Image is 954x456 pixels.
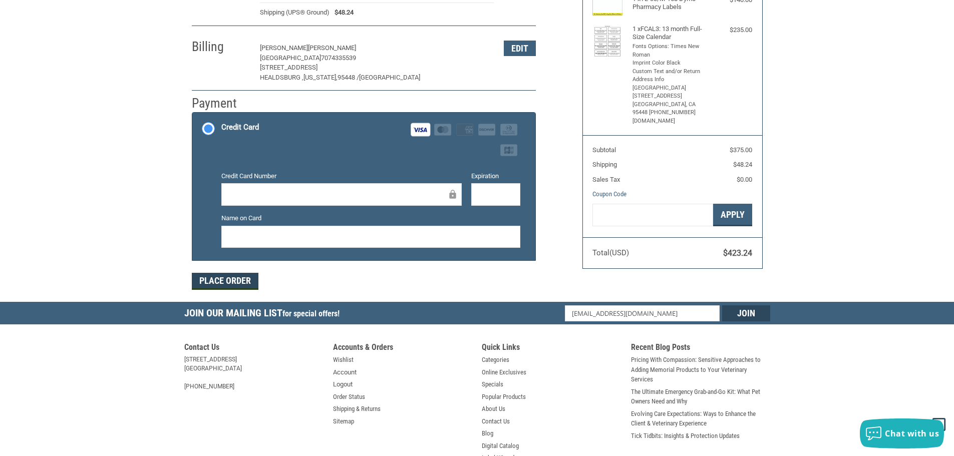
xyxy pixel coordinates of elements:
[482,428,493,438] a: Blog
[333,342,472,355] h5: Accounts & Orders
[482,342,621,355] h5: Quick Links
[482,379,503,389] a: Specials
[631,355,770,384] a: Pricing With Compassion: Sensitive Approaches to Adding Memorial Products to Your Veterinary Serv...
[260,44,308,52] span: [PERSON_NAME]
[713,204,752,226] button: Apply
[482,355,509,365] a: Categories
[330,8,354,18] span: $48.24
[333,379,353,389] a: Logout
[333,355,354,365] a: Wishlist
[260,8,330,18] span: Shipping (UPS® Ground)
[632,25,710,42] h4: 1 x FCAL3: 13 month Full-Size Calendar
[632,59,710,68] li: Imprint Color Black
[592,146,616,154] span: Subtotal
[471,171,520,181] label: Expiration
[221,119,259,136] div: Credit Card
[282,309,340,318] span: for special offers!
[359,74,420,81] span: [GEOGRAPHIC_DATA]
[221,213,520,223] label: Name on Card
[184,355,324,391] address: [STREET_ADDRESS] [GEOGRAPHIC_DATA] [PHONE_NUMBER]
[260,54,321,62] span: [GEOGRAPHIC_DATA]
[860,418,944,448] button: Chat with us
[592,161,617,168] span: Shipping
[221,171,462,181] label: Credit Card Number
[333,367,357,377] a: Account
[482,367,526,377] a: Online Exclusives
[184,302,345,327] h5: Join Our Mailing List
[192,39,250,55] h2: Billing
[592,176,620,183] span: Sales Tax
[260,64,317,71] span: [STREET_ADDRESS]
[722,305,770,321] input: Join
[333,416,354,426] a: Sitemap
[260,74,303,81] span: HEALDSBURG ,
[712,25,752,35] div: $235.00
[504,41,536,56] button: Edit
[338,74,359,81] span: 95448 /
[192,95,250,112] h2: Payment
[333,404,381,414] a: Shipping & Returns
[592,190,626,198] a: Coupon Code
[321,54,356,62] span: 7074335539
[184,342,324,355] h5: Contact Us
[631,409,770,428] a: Evolving Care Expectations: Ways to Enhance the Client & Veterinary Experience
[482,404,505,414] a: About Us
[733,161,752,168] span: $48.24
[565,305,720,321] input: Email
[737,176,752,183] span: $0.00
[192,273,258,290] button: Place Order
[333,392,365,402] a: Order Status
[885,428,939,439] span: Chat with us
[303,74,338,81] span: [US_STATE],
[631,342,770,355] h5: Recent Blog Posts
[723,248,752,258] span: $423.24
[482,416,510,426] a: Contact Us
[631,387,770,406] a: The Ultimate Emergency Grab-and-Go Kit: What Pet Owners Need and Why
[482,441,519,451] a: Digital Catalog
[631,431,740,441] a: Tick Tidbits: Insights & Protection Updates
[730,146,752,154] span: $375.00
[592,204,713,226] input: Gift Certificate or Coupon Code
[308,44,356,52] span: [PERSON_NAME]
[592,248,629,257] span: Total (USD)
[632,43,710,59] li: Fonts Options: Times New Roman
[482,392,526,402] a: Popular Products
[632,68,710,126] li: Custom Text and/or Return Address Info [GEOGRAPHIC_DATA] [STREET_ADDRESS] [GEOGRAPHIC_DATA], CA 9...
